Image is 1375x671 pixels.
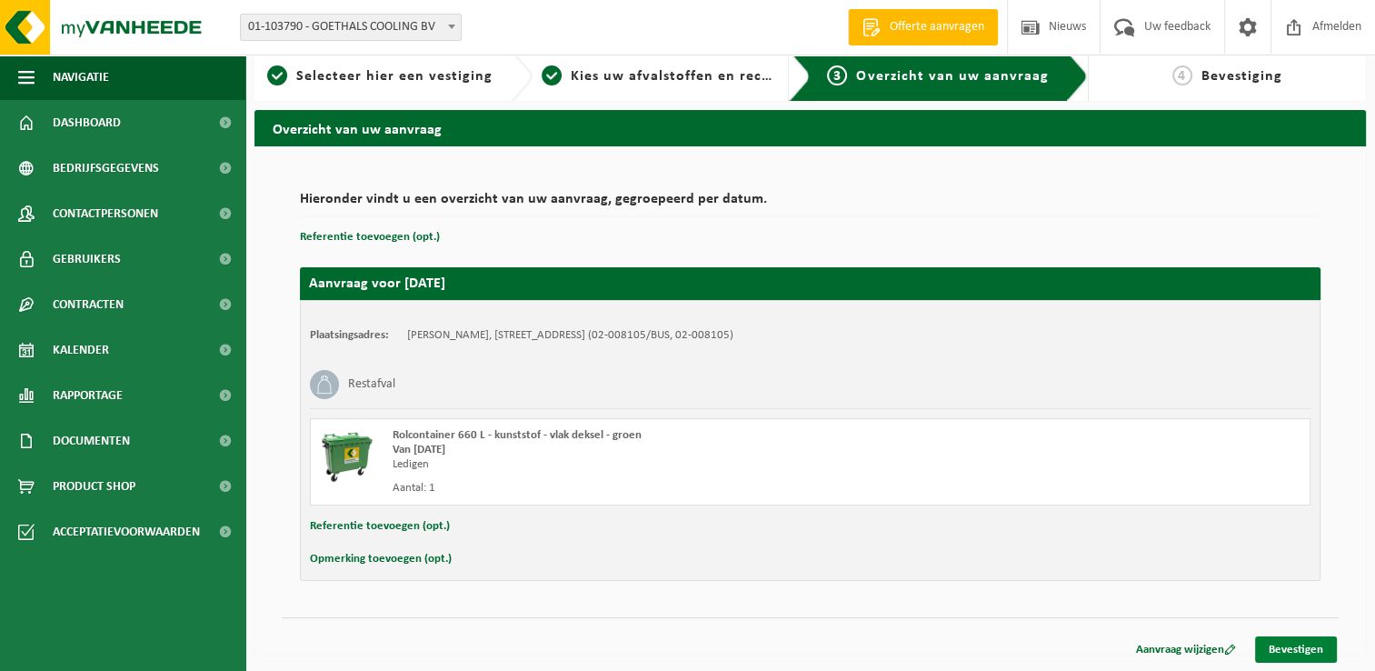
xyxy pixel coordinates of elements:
[53,191,158,236] span: Contactpersonen
[53,373,123,418] span: Rapportage
[348,370,395,399] h3: Restafval
[310,329,389,341] strong: Plaatsingsadres:
[393,429,642,441] span: Rolcontainer 660 L - kunststof - vlak deksel - groen
[53,145,159,191] span: Bedrijfsgegevens
[571,69,821,84] span: Kies uw afvalstoffen en recipiënten
[407,328,733,343] td: [PERSON_NAME], [STREET_ADDRESS] (02-008105/BUS, 02-008105)
[1255,636,1337,663] a: Bevestigen
[53,236,121,282] span: Gebruikers
[393,481,883,496] div: Aantal: 1
[300,192,1320,216] h2: Hieronder vindt u een overzicht van uw aanvraag, gegroepeerd per datum.
[827,65,847,85] span: 3
[241,15,461,40] span: 01-103790 - GOETHALS COOLING BV
[309,276,445,291] strong: Aanvraag voor [DATE]
[310,547,452,571] button: Opmerking toevoegen (opt.)
[53,282,124,327] span: Contracten
[264,65,496,87] a: 1Selecteer hier een vestiging
[1122,636,1250,663] a: Aanvraag wijzigen
[542,65,562,85] span: 2
[296,69,493,84] span: Selecteer hier een vestiging
[885,18,989,36] span: Offerte aanvragen
[856,69,1048,84] span: Overzicht van uw aanvraag
[53,509,200,555] span: Acceptatievoorwaarden
[267,65,287,85] span: 1
[310,515,450,538] button: Referentie toevoegen (opt.)
[1201,69,1282,84] span: Bevestiging
[1172,65,1192,85] span: 4
[53,100,121,145] span: Dashboard
[393,444,445,456] strong: Van [DATE]
[254,110,1366,145] h2: Overzicht van uw aanvraag
[53,418,130,464] span: Documenten
[53,327,109,373] span: Kalender
[53,55,109,100] span: Navigatie
[300,225,440,249] button: Referentie toevoegen (opt.)
[542,65,774,87] a: 2Kies uw afvalstoffen en recipiënten
[393,457,883,472] div: Ledigen
[240,14,462,41] span: 01-103790 - GOETHALS COOLING BV
[848,9,998,45] a: Offerte aanvragen
[320,428,374,483] img: WB-0660-HPE-GN-01.png
[53,464,135,509] span: Product Shop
